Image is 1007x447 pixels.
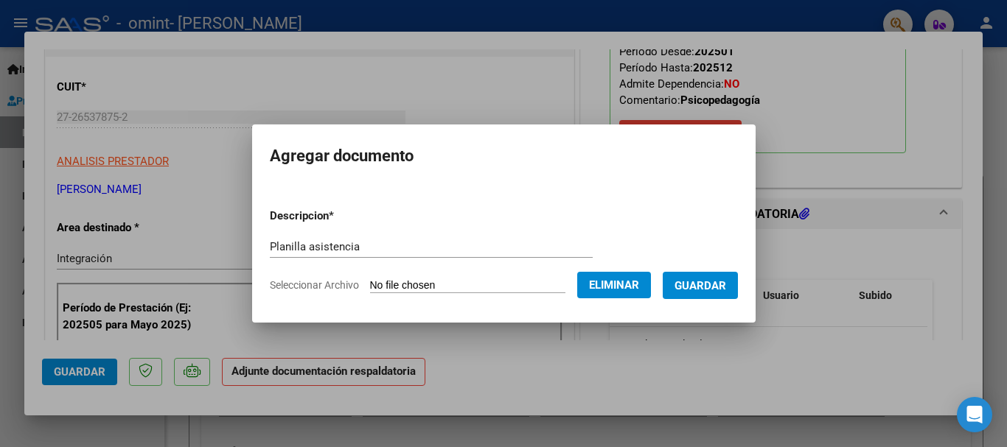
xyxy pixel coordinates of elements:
button: Eliminar [577,272,651,298]
div: Open Intercom Messenger [957,397,992,432]
span: Eliminar [589,278,639,292]
span: Guardar [675,279,726,292]
p: Descripcion [270,208,411,225]
h2: Agregar documento [270,142,738,170]
button: Guardar [663,272,738,299]
span: Seleccionar Archivo [270,279,359,291]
